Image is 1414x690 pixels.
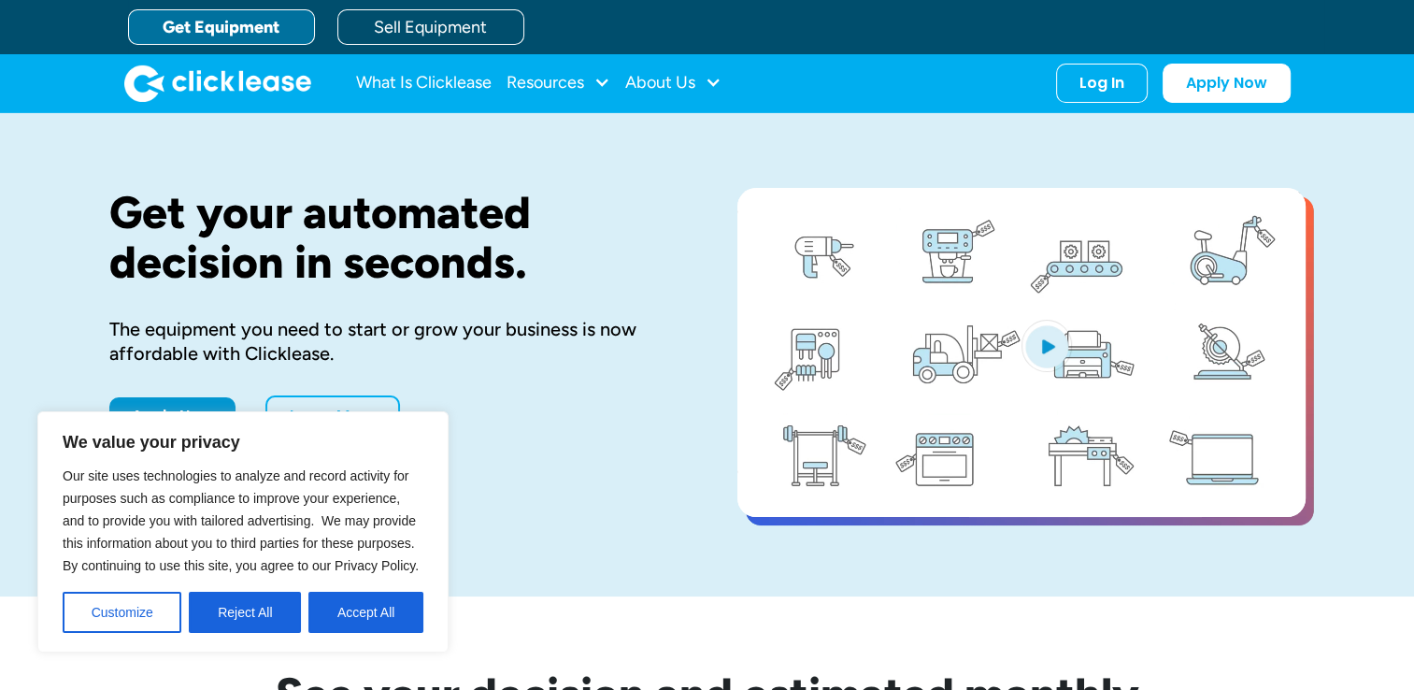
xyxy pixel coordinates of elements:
h1: Get your automated decision in seconds. [109,188,678,287]
div: Resources [507,65,610,102]
div: The equipment you need to start or grow your business is now affordable with Clicklease. [109,317,678,366]
button: Customize [63,592,181,633]
a: open lightbox [737,188,1306,517]
span: Our site uses technologies to analyze and record activity for purposes such as compliance to impr... [63,468,419,573]
div: About Us [625,65,721,102]
a: home [124,65,311,102]
p: We value your privacy [63,431,423,453]
a: Apply Now [1163,64,1291,103]
a: Sell Equipment [337,9,524,45]
a: Learn More [265,395,400,437]
div: We value your privacy [37,411,449,653]
button: Accept All [308,592,423,633]
div: Log In [1079,74,1124,93]
a: Get Equipment [128,9,315,45]
button: Reject All [189,592,301,633]
a: Apply Now [109,397,236,435]
img: Clicklease logo [124,65,311,102]
a: What Is Clicklease [356,65,492,102]
img: Blue play button logo on a light blue circular background [1021,320,1072,372]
